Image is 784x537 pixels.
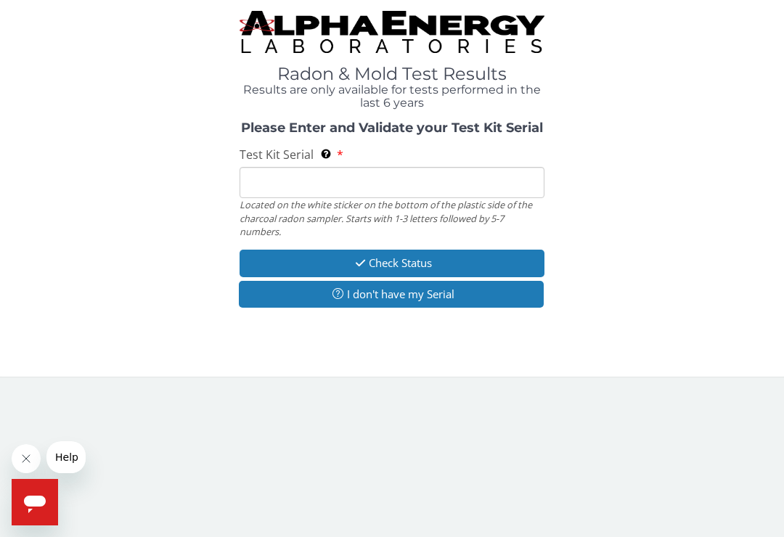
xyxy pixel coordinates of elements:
button: Check Status [240,250,544,276]
h4: Results are only available for tests performed in the last 6 years [240,83,544,109]
strong: Please Enter and Validate your Test Kit Serial [241,120,543,136]
iframe: Button to launch messaging window [12,479,58,525]
iframe: Message from company [46,441,86,473]
button: I don't have my Serial [239,281,544,308]
div: Located on the white sticker on the bottom of the plastic side of the charcoal radon sampler. Sta... [240,198,544,238]
img: TightCrop.jpg [240,11,544,53]
iframe: Close message [12,444,41,473]
span: Test Kit Serial [240,147,314,163]
h1: Radon & Mold Test Results [240,65,544,83]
